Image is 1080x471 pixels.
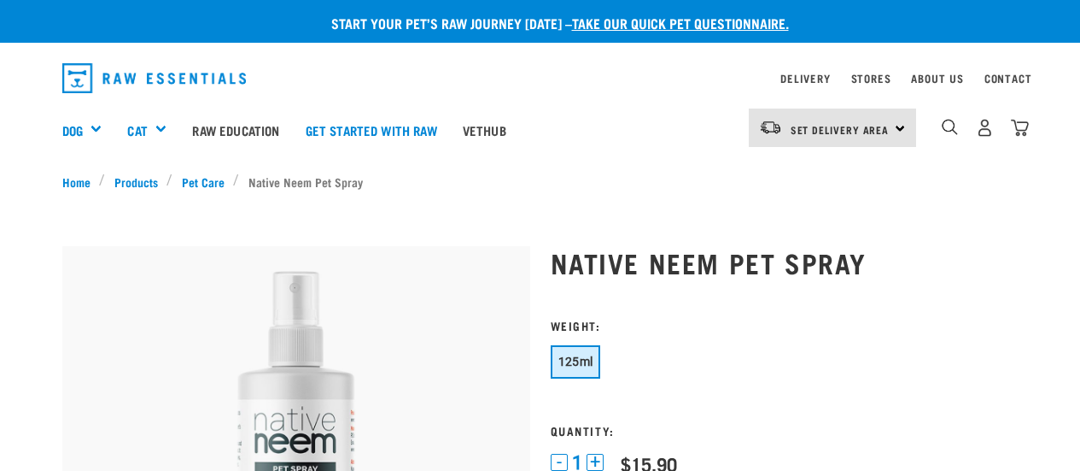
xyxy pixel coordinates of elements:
[911,75,963,81] a: About Us
[62,63,247,93] img: Raw Essentials Logo
[62,173,100,191] a: Home
[1011,119,1029,137] img: home-icon@2x.png
[62,173,1019,191] nav: breadcrumbs
[791,127,890,132] span: Set Delivery Area
[780,75,830,81] a: Delivery
[984,75,1032,81] a: Contact
[551,345,601,379] button: 125ml
[172,173,233,191] a: Pet Care
[179,96,292,164] a: Raw Education
[551,454,568,471] button: -
[551,424,1019,437] h3: Quantity:
[293,96,450,164] a: Get started with Raw
[587,454,604,471] button: +
[942,119,958,135] img: home-icon-1@2x.png
[558,355,593,368] span: 125ml
[759,120,782,135] img: van-moving.png
[127,121,147,140] a: Cat
[105,173,166,191] a: Products
[62,121,83,140] a: Dog
[976,119,994,137] img: user.png
[851,75,891,81] a: Stores
[450,96,519,164] a: Vethub
[551,247,1019,278] h1: Native Neem Pet Spray
[49,56,1032,100] nav: dropdown navigation
[551,319,1019,332] h3: Weight:
[572,19,789,26] a: take our quick pet questionnaire.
